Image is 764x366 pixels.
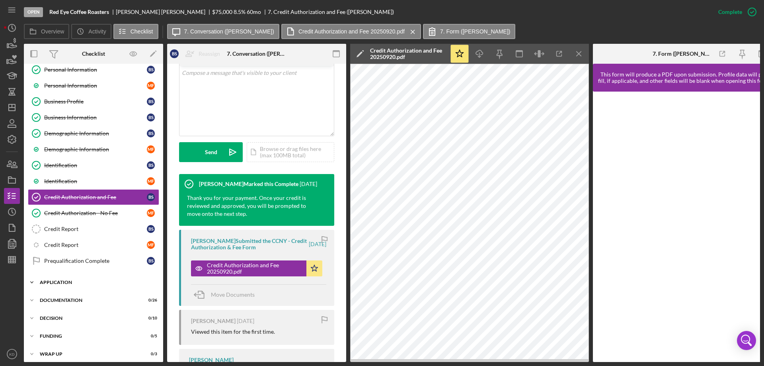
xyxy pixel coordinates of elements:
[40,352,137,356] div: Wrap up
[28,253,159,269] a: Prequalification CompleteBS
[170,49,179,58] div: B S
[82,51,105,57] div: Checklist
[28,237,159,253] a: Credit ReportMF
[300,181,317,187] time: 2025-09-20 15:57
[44,226,147,232] div: Credit Report
[44,82,147,89] div: Personal Information
[40,316,137,321] div: Decision
[167,24,279,39] button: 7. Conversation ([PERSON_NAME])
[143,352,157,356] div: 0 / 3
[71,24,111,39] button: Activity
[131,28,153,35] label: Checklist
[44,67,147,73] div: Personal Information
[199,46,220,62] div: Reassign
[199,181,298,187] div: [PERSON_NAME] Marked this Complete
[737,331,756,350] div: Open Intercom Messenger
[147,241,155,249] div: M F
[191,329,275,335] div: Viewed this item for the first time.
[179,142,243,162] button: Send
[40,280,153,285] div: Application
[227,51,286,57] div: 7. Conversation ([PERSON_NAME])
[9,352,14,356] text: KD
[191,238,308,251] div: [PERSON_NAME] Submitted the CCNY - Credit Authorization & Fee Form
[28,205,159,221] a: Credit Authorization - No FeeMF
[143,334,157,339] div: 0 / 5
[88,28,106,35] label: Activity
[28,189,159,205] a: Credit Authorization and FeeBS
[143,298,157,303] div: 0 / 26
[718,4,742,20] div: Complete
[247,9,261,15] div: 60 mo
[44,146,147,153] div: Demographic Information
[28,141,159,157] a: Demographic InformationMF
[184,28,274,35] label: 7. Conversation ([PERSON_NAME])
[147,225,155,233] div: B S
[40,334,137,339] div: Funding
[191,260,322,276] button: Credit Authorization and Fee 20250920.pdf
[281,24,421,39] button: Credit Authorization and Fee 20250920.pdf
[189,357,234,363] div: [PERSON_NAME]
[44,258,147,264] div: Prequalification Complete
[28,221,159,237] a: Credit ReportBS
[40,298,137,303] div: Documentation
[147,161,155,169] div: B S
[143,316,157,321] div: 0 / 10
[28,62,159,78] a: Personal InformationBS
[237,318,254,324] time: 2025-09-20 14:53
[44,178,147,184] div: Identification
[147,98,155,106] div: B S
[370,47,446,60] div: Credit Authorization and Fee 20250920.pdf
[4,346,20,362] button: KD
[211,291,255,298] span: Move Documents
[147,82,155,90] div: M F
[113,24,158,39] button: Checklist
[116,9,212,15] div: [PERSON_NAME] [PERSON_NAME]
[166,46,228,62] button: BSReassign
[147,145,155,153] div: M F
[309,241,326,247] time: 2025-09-20 15:01
[147,177,155,185] div: M F
[147,66,155,74] div: B S
[147,193,155,201] div: B S
[28,110,159,125] a: Business InformationBS
[423,24,516,39] button: 7. Form ([PERSON_NAME])
[147,129,155,137] div: B S
[28,125,159,141] a: Demographic InformationBS
[41,28,64,35] label: Overview
[268,9,394,15] div: 7. Credit Authorization and Fee ([PERSON_NAME])
[147,257,155,265] div: B S
[207,262,302,275] div: Credit Authorization and Fee 20250920.pdf
[24,24,69,39] button: Overview
[147,114,155,121] div: B S
[212,8,232,15] span: $75,000
[28,78,159,94] a: Personal InformationMF
[205,142,217,162] div: Send
[24,7,43,17] div: Open
[187,194,318,218] div: Thank you for your payment. Once your credit is reviewed and approved, you will be prompted to mo...
[44,242,147,248] div: Credit Report
[49,9,109,15] b: Red Eye Coffee Roasters
[28,94,159,110] a: Business ProfileBS
[44,98,147,105] div: Business Profile
[44,210,147,216] div: Credit Authorization - No Fee
[44,162,147,168] div: Identification
[191,318,236,324] div: [PERSON_NAME]
[147,209,155,217] div: M F
[28,173,159,189] a: IdentificationMF
[710,4,760,20] button: Complete
[298,28,405,35] label: Credit Authorization and Fee 20250920.pdf
[653,51,712,57] div: 7. Form ([PERSON_NAME])
[440,28,511,35] label: 7. Form ([PERSON_NAME])
[28,157,159,173] a: IdentificationBS
[44,130,147,137] div: Demographic Information
[234,9,246,15] div: 8.5 %
[44,194,147,200] div: Credit Authorization and Fee
[44,114,147,121] div: Business Information
[191,285,263,305] button: Move Documents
